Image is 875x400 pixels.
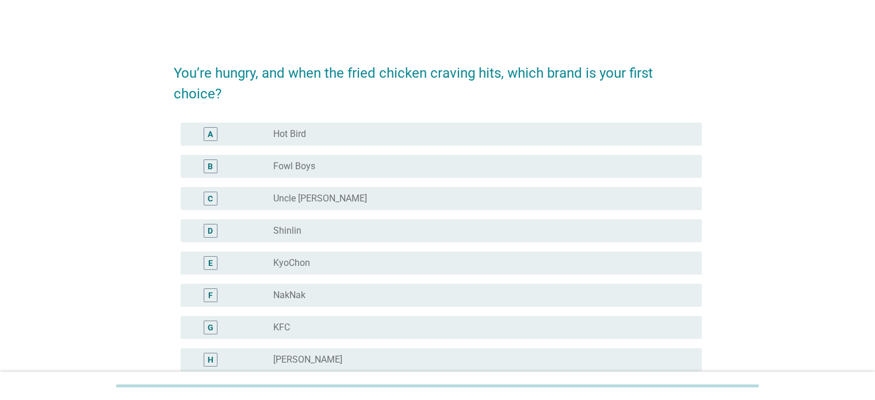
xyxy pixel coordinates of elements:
label: NakNak [273,289,305,301]
label: KFC [273,322,290,333]
div: A [208,128,213,140]
div: G [208,321,213,333]
div: F [208,289,213,301]
label: Hot Bird [273,128,306,140]
label: Fowl Boys [273,161,315,172]
div: E [208,257,213,269]
label: KyoChon [273,257,310,269]
div: D [208,224,213,237]
label: Uncle [PERSON_NAME] [273,193,367,204]
h2: You’re hungry, and when the fried chicken craving hits, which brand is your first choice? [174,51,702,104]
div: B [208,160,213,172]
label: Shinlin [273,225,301,237]
div: H [208,353,213,365]
div: C [208,192,213,204]
label: [PERSON_NAME] [273,354,342,365]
